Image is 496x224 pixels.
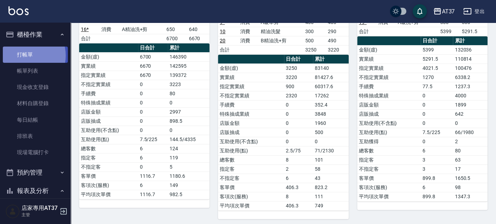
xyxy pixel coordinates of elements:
[357,146,421,155] td: 總客數
[218,146,284,155] td: 互助使用(點)
[357,174,421,183] td: 客單價
[168,61,209,71] td: 142595
[187,25,210,34] td: 640
[453,119,488,128] td: 0
[313,63,349,73] td: 83140
[100,25,120,34] td: 消費
[453,73,488,82] td: 6338.2
[8,6,29,15] img: Logo
[313,55,349,64] th: 累計
[284,164,313,174] td: 2
[218,201,284,210] td: 平均項次單價
[79,153,138,162] td: 指定客
[6,204,20,218] img: Person
[168,144,209,153] td: 124
[421,54,453,63] td: 5291.5
[187,34,210,43] td: 6670
[284,155,313,164] td: 8
[168,171,209,181] td: 1180.6
[357,128,421,137] td: 互助使用(點)
[453,183,488,192] td: 98
[421,164,453,174] td: 3
[218,192,284,201] td: 客項次(服務)
[284,73,313,82] td: 3220
[357,73,421,82] td: 不指定實業績
[284,128,313,137] td: 0
[138,181,168,190] td: 6
[138,89,168,98] td: 0
[218,63,284,73] td: 金額(虛)
[3,79,68,95] a: 現金收支登錄
[313,119,349,128] td: 1960
[421,137,453,146] td: 0
[460,5,488,18] button: 登出
[168,153,209,162] td: 119
[313,137,349,146] td: 0
[218,73,284,82] td: 實業績
[218,119,284,128] td: 店販金額
[165,34,187,43] td: 6700
[453,192,488,201] td: 1347.3
[442,7,455,16] div: AT37
[238,27,259,36] td: 消費
[220,38,225,43] a: 20
[453,128,488,137] td: 66/1980
[357,54,421,63] td: 實業績
[326,36,349,45] td: 490
[138,190,168,199] td: 1116.7
[313,91,349,100] td: 17262
[453,164,488,174] td: 17
[3,95,68,111] a: 材料自購登錄
[3,63,68,79] a: 帳單列表
[303,27,326,36] td: 300
[284,146,313,155] td: 2.5/75
[357,155,421,164] td: 指定客
[284,201,313,210] td: 406.3
[168,71,209,80] td: 139372
[138,107,168,116] td: 0
[357,109,421,119] td: 店販抽成
[218,137,284,146] td: 互助使用(不含點)
[313,100,349,109] td: 352.4
[138,171,168,181] td: 1116.7
[284,82,313,91] td: 900
[357,36,488,201] table: a dense table
[218,91,284,100] td: 不指定實業績
[22,212,58,218] p: 主管
[138,98,168,107] td: 0
[313,183,349,192] td: 823.2
[357,91,421,100] td: 特殊抽成業績
[313,128,349,137] td: 500
[413,4,427,18] button: save
[303,45,326,54] td: 3250
[326,27,349,36] td: 290
[168,80,209,89] td: 3223
[284,63,313,73] td: 3250
[218,82,284,91] td: 指定實業績
[138,43,168,53] th: 日合計
[3,163,68,182] button: 預約管理
[421,45,453,54] td: 5399
[313,164,349,174] td: 58
[218,174,284,183] td: 不指定客
[79,116,138,126] td: 店販抽成
[79,89,138,98] td: 手續費
[138,61,168,71] td: 6670
[218,45,238,54] td: 合計
[138,52,168,61] td: 6700
[168,126,209,135] td: 0
[430,4,457,19] button: AT37
[79,181,138,190] td: 客項次(服務)
[138,116,168,126] td: 0
[421,155,453,164] td: 3
[79,190,138,199] td: 平均項次單價
[138,162,168,171] td: 0
[168,181,209,190] td: 149
[313,146,349,155] td: 71/2130
[138,71,168,80] td: 6670
[313,155,349,164] td: 101
[453,54,488,63] td: 110814
[138,126,168,135] td: 0
[284,100,313,109] td: 0
[218,100,284,109] td: 手續費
